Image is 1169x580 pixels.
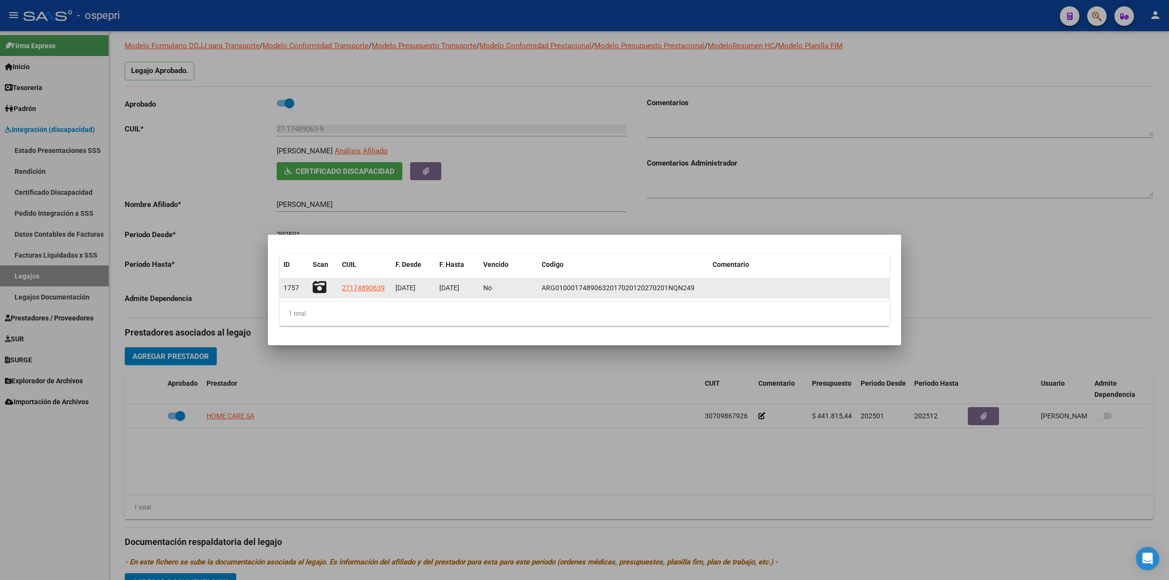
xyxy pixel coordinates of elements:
[396,261,421,268] span: F. Desde
[342,261,357,268] span: CUIL
[709,254,889,275] datatable-header-cell: Comentario
[542,261,564,268] span: Codigo
[392,254,435,275] datatable-header-cell: F. Desde
[283,261,290,268] span: ID
[439,261,464,268] span: F. Hasta
[479,254,538,275] datatable-header-cell: Vencido
[280,254,309,275] datatable-header-cell: ID
[342,284,385,292] span: 27174890639
[338,254,392,275] datatable-header-cell: CUIL
[435,254,479,275] datatable-header-cell: F. Hasta
[542,284,695,292] span: ARG01000174890632017020120270201NQN249
[309,254,338,275] datatable-header-cell: Scan
[439,284,459,292] span: [DATE]
[1136,547,1159,570] div: Open Intercom Messenger
[280,301,889,326] div: 1 total
[538,254,709,275] datatable-header-cell: Codigo
[396,284,415,292] span: [DATE]
[283,284,299,292] span: 1757
[483,284,492,292] span: No
[313,261,328,268] span: Scan
[483,261,509,268] span: Vencido
[713,261,749,268] span: Comentario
